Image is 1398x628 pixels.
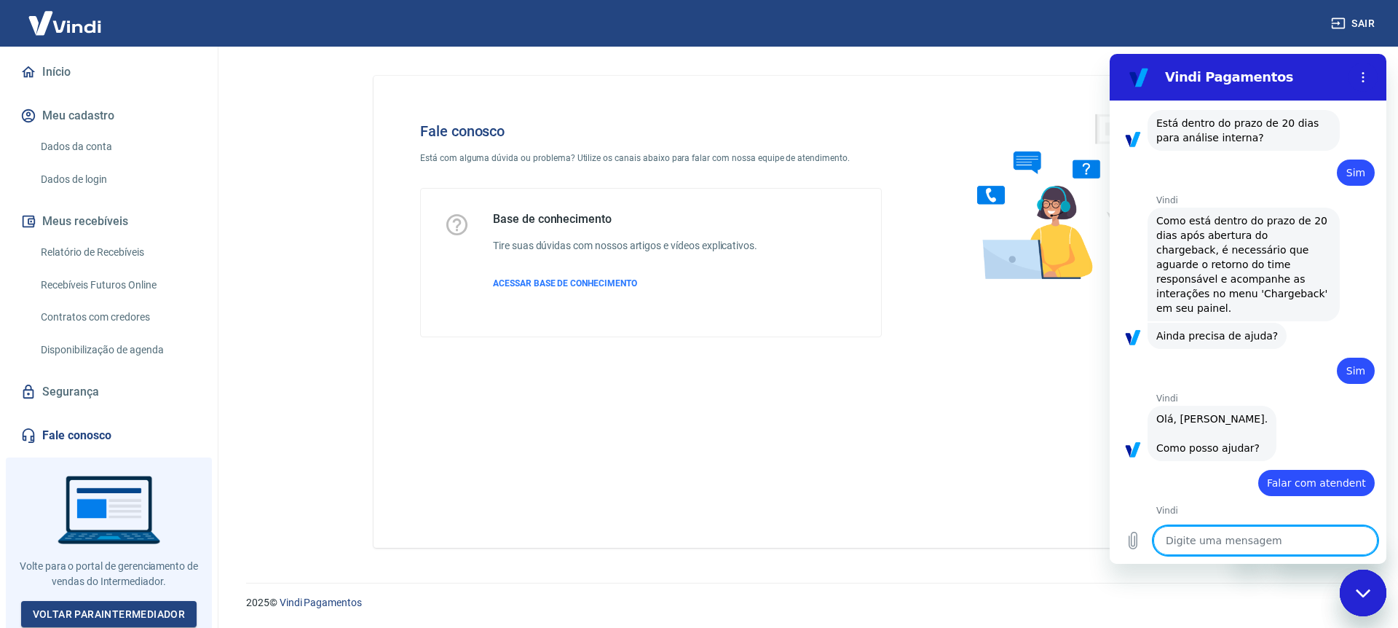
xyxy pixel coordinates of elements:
[35,238,200,267] a: Relatório de Recebíveis
[948,99,1169,294] img: Fale conosco
[1340,570,1386,616] iframe: Botão para abrir a janela de mensagens, conversa em andamento
[17,1,112,45] img: Vindi
[493,212,757,227] h5: Base de conhecimento
[246,595,1363,611] p: 2025 ©
[420,122,882,140] h4: Fale conosco
[17,205,200,238] button: Meus recebíveis
[1328,10,1381,37] button: Sair
[21,601,197,628] a: Voltar paraIntermediador
[35,165,200,195] a: Dados de login
[17,56,200,88] a: Início
[17,420,200,452] a: Fale conosco
[35,302,200,332] a: Contratos com credores
[35,335,200,365] a: Disponibilização de agenda
[493,277,757,290] a: ACESSAR BASE DE CONHECIMENTO
[493,278,637,289] span: ACESSAR BASE DE CONHECIMENTO
[420,152,882,165] p: Está com alguma dúvida ou problema? Utilize os canais abaixo para falar com nossa equipe de atend...
[1110,54,1386,564] iframe: Janela de mensagens
[35,132,200,162] a: Dados da conta
[17,100,200,132] button: Meu cadastro
[9,10,122,22] span: Olá! Precisa de ajuda?
[35,270,200,300] a: Recebíveis Futuros Online
[280,597,362,608] a: Vindi Pagamentos
[493,238,757,254] h6: Tire suas dúvidas com nossos artigos e vídeos explicativos.
[17,376,200,408] a: Segurança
